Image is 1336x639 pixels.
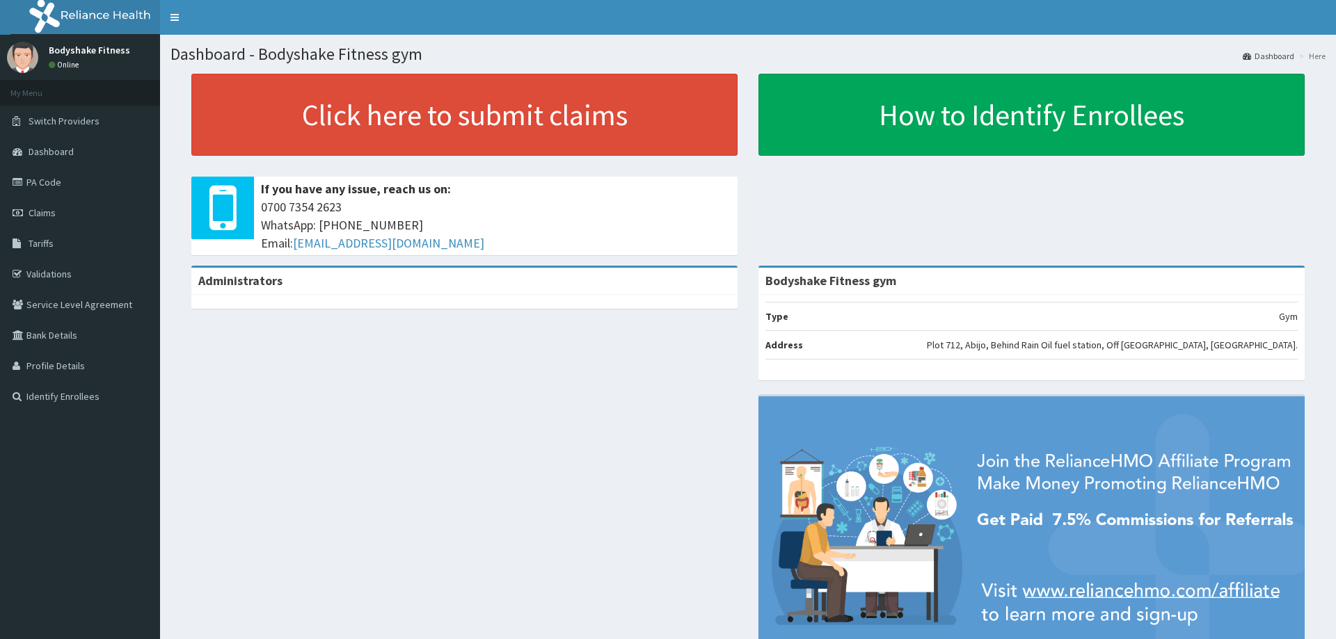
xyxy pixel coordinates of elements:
[927,338,1298,352] p: Plot 712, Abijo, Behind Rain Oil fuel station, Off [GEOGRAPHIC_DATA], [GEOGRAPHIC_DATA].
[29,145,74,158] span: Dashboard
[49,45,130,55] p: Bodyshake Fitness
[1279,309,1298,323] p: Gym
[765,310,788,323] b: Type
[29,237,54,250] span: Tariffs
[170,45,1326,63] h1: Dashboard - Bodyshake Fitness gym
[758,74,1305,156] a: How to Identify Enrollees
[261,181,451,197] b: If you have any issue, reach us on:
[29,115,100,127] span: Switch Providers
[29,207,56,219] span: Claims
[293,235,484,251] a: [EMAIL_ADDRESS][DOMAIN_NAME]
[191,74,738,156] a: Click here to submit claims
[7,42,38,73] img: User Image
[198,273,283,289] b: Administrators
[49,60,82,70] a: Online
[1296,50,1326,62] li: Here
[1243,50,1294,62] a: Dashboard
[261,198,731,252] span: 0700 7354 2623 WhatsApp: [PHONE_NUMBER] Email:
[765,339,803,351] b: Address
[765,273,896,289] strong: Bodyshake Fitness gym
